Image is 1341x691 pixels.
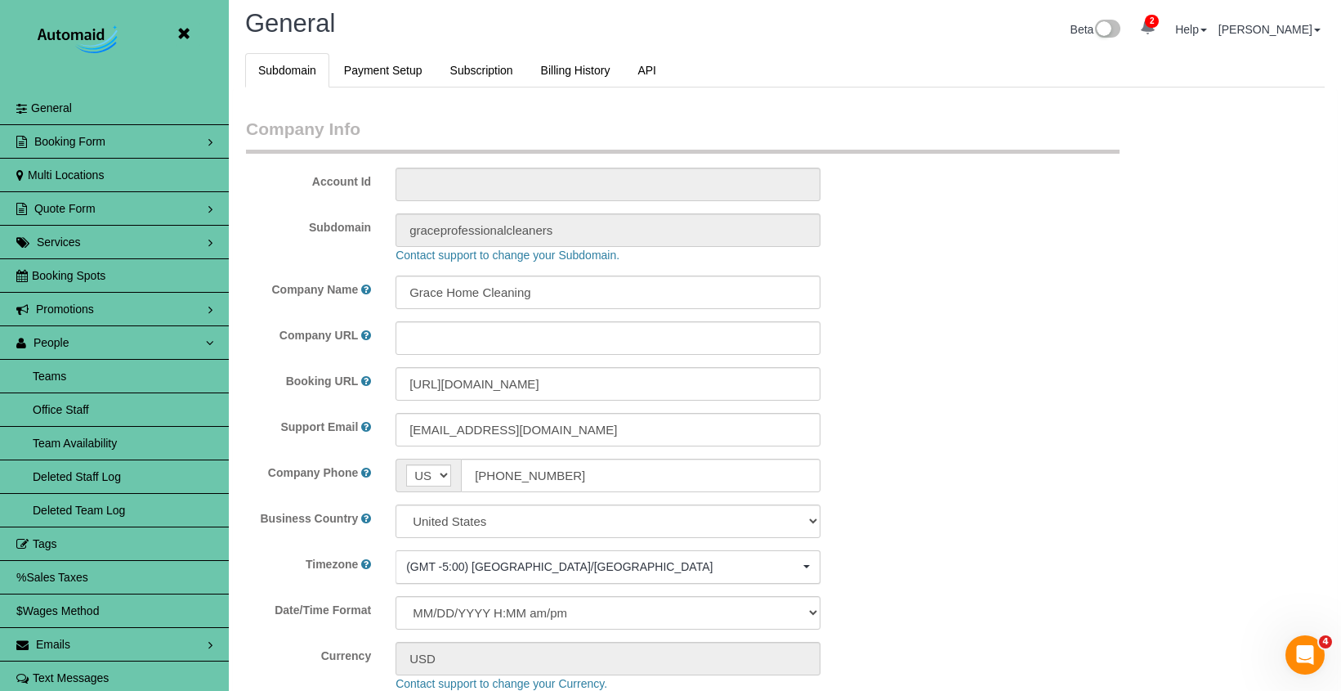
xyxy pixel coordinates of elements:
[31,101,72,114] span: General
[234,213,383,236] label: Subdomain
[396,550,820,584] button: (GMT -5:00) [GEOGRAPHIC_DATA]/[GEOGRAPHIC_DATA]
[279,327,358,343] label: Company URL
[1145,15,1159,28] span: 2
[624,53,669,87] a: API
[383,247,1281,263] div: Contact support to change your Subdomain.
[28,168,104,182] span: Multi Locations
[437,53,526,87] a: Subscription
[280,419,358,435] label: Support Email
[34,336,69,349] span: People
[1071,23,1121,36] a: Beta
[268,464,358,481] label: Company Phone
[1218,23,1321,36] a: [PERSON_NAME]
[396,550,820,584] ol: Choose Timezone
[406,559,799,575] span: (GMT -5:00) [GEOGRAPHIC_DATA]/[GEOGRAPHIC_DATA]
[37,236,81,249] span: Services
[1285,635,1325,675] iframe: Intercom live chat
[34,135,105,148] span: Booking Form
[245,53,329,87] a: Subdomain
[1175,23,1207,36] a: Help
[23,604,100,617] span: Wages Method
[246,117,1120,154] legend: Company Info
[528,53,624,87] a: Billing History
[1132,10,1164,46] a: 2
[461,459,820,492] input: Phone
[32,269,105,282] span: Booking Spots
[1319,635,1332,648] span: 4
[306,556,358,572] label: Timezone
[260,510,358,527] label: Business Country
[34,202,96,215] span: Quote Form
[33,537,57,550] span: Tags
[26,571,87,584] span: Sales Taxes
[234,642,383,664] label: Currency
[36,638,70,651] span: Emails
[1093,20,1120,41] img: New interface
[234,596,383,618] label: Date/Time Format
[234,168,383,190] label: Account Id
[271,281,358,298] label: Company Name
[245,9,335,38] span: General
[286,373,359,389] label: Booking URL
[331,53,436,87] a: Payment Setup
[33,671,109,684] span: Text Messages
[36,303,94,316] span: Promotions
[29,22,131,59] img: Automaid Logo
